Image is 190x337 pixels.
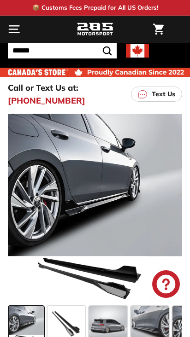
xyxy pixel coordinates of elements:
[8,94,85,107] a: [PHONE_NUMBER]
[149,270,183,300] inbox-online-store-chat: Shopify online store chat
[8,43,117,58] input: Search
[148,16,168,42] a: Cart
[131,87,182,102] a: Text Us
[32,3,158,12] p: 📦 Customs Fees Prepaid for All US Orders!
[152,89,175,99] p: Text Us
[77,22,113,37] img: Logo_285_Motorsport_areodynamics_components
[8,81,78,94] p: Call or Text Us at:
